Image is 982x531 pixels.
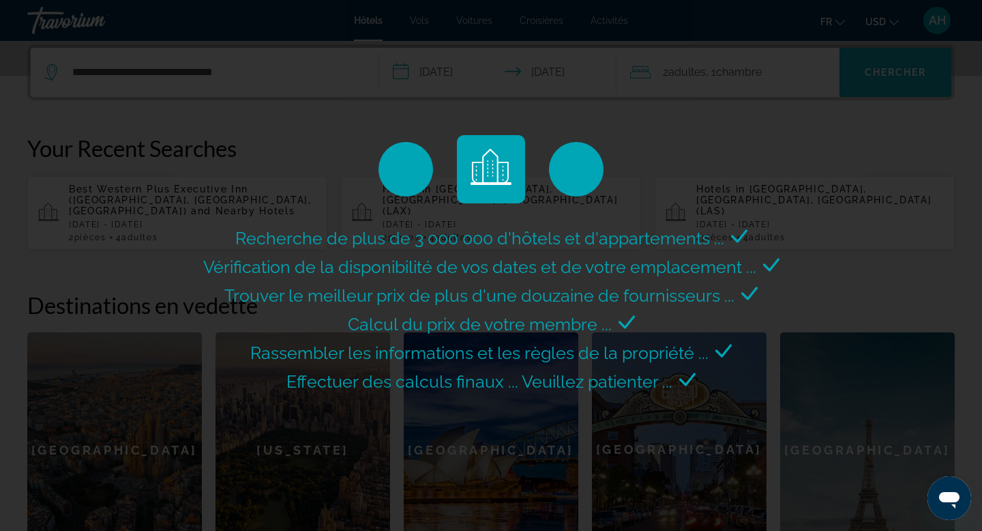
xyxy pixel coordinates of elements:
span: Recherche de plus de 3 000 000 d'hôtels et d'appartements ... [235,228,724,248]
span: Calcul du prix de votre membre ... [348,314,612,334]
span: Vérification de la disponibilité de vos dates et de votre emplacement ... [203,257,756,277]
span: Trouver le meilleur prix de plus d'une douzaine de fournisseurs ... [224,285,734,306]
span: Effectuer des calculs finaux ... Veuillez patienter ... [286,371,672,392]
span: Rassembler les informations et les règles de la propriété ... [250,343,709,363]
iframe: Bouton de lancement de la fenêtre de messagerie [927,476,971,520]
